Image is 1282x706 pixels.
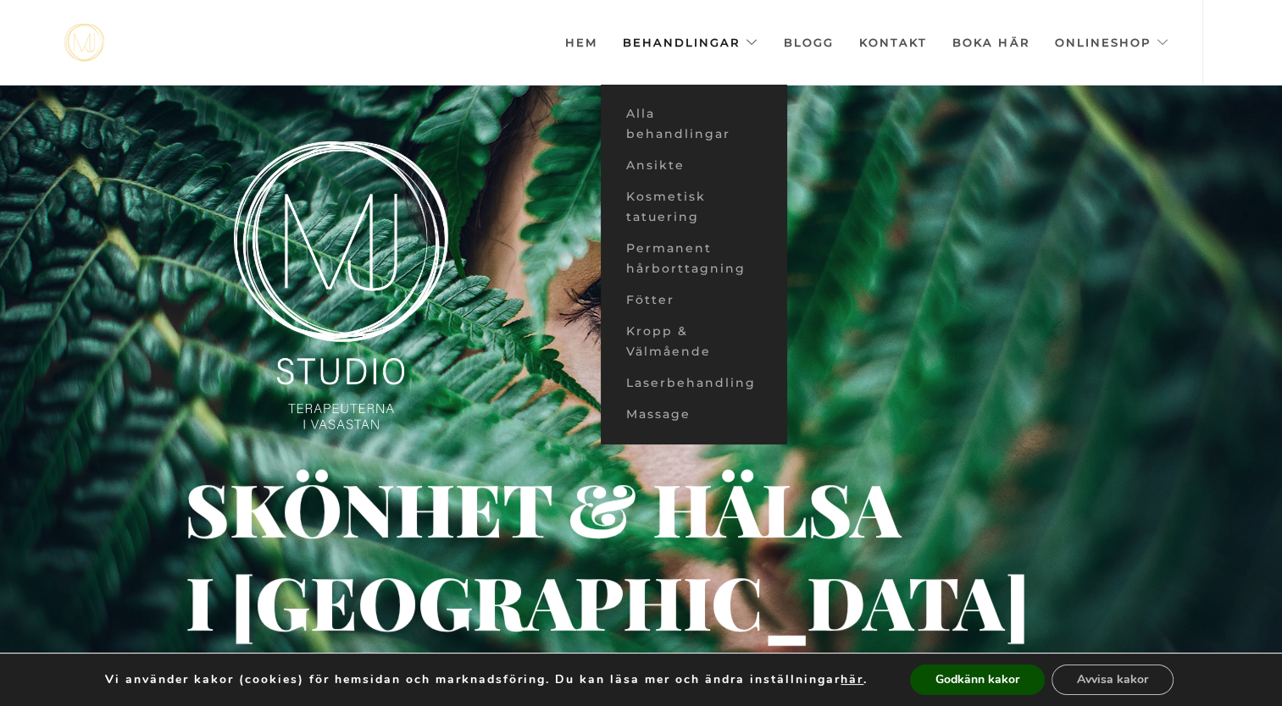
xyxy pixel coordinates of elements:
[910,665,1045,695] button: Godkänn kakor
[841,672,863,687] button: här
[601,284,787,316] a: Fötter
[186,592,455,615] div: i [GEOGRAPHIC_DATA]
[1052,665,1174,695] button: Avvisa kakor
[64,24,104,62] img: mjstudio
[185,499,767,516] div: Skönhet & hälsa
[64,24,104,62] a: mjstudio mjstudio mjstudio
[601,399,787,430] a: Massage
[601,233,787,284] a: Permanent hårborttagning
[601,98,787,150] a: Alla behandlingar
[601,181,787,233] a: Kosmetisk tatuering
[601,150,787,181] a: Ansikte
[601,367,787,399] a: Laserbehandling
[105,672,868,687] p: Vi använder kakor (cookies) för hemsidan och marknadsföring. Du kan läsa mer och ändra inställnin...
[601,316,787,367] a: Kropp & Välmående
